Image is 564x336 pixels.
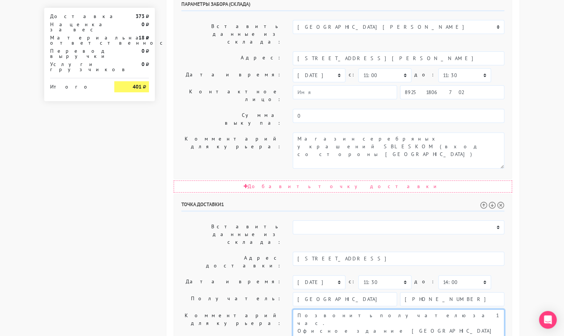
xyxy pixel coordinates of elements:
strong: 0 [142,21,145,28]
label: Сумма выкупа: [176,109,287,129]
div: Перевод выручки [45,48,109,59]
input: Телефон [400,292,504,306]
label: Вставить данные из склада: [176,20,287,48]
label: Дата и время: [176,68,287,82]
label: Получатель: [176,292,287,306]
strong: 18 [139,34,145,41]
span: 1 [221,201,224,208]
input: Телефон [400,85,504,99]
div: Добавить точку доставки [174,180,512,193]
h6: Точка доставки [181,201,504,211]
h6: Параметры забора (склада) [181,1,504,11]
label: Дата и время: [176,275,287,289]
div: Материальная ответственность [45,35,109,45]
strong: 0 [142,48,145,54]
strong: 373 [136,13,145,20]
div: Итого [50,81,103,89]
label: Комментарий для курьера: [176,132,287,169]
strong: 401 [133,83,142,90]
div: Услуги грузчиков [45,62,109,72]
input: Имя [293,85,397,99]
label: Адрес: [176,51,287,65]
strong: 0 [142,61,145,67]
div: Open Intercom Messenger [539,311,557,329]
label: до: [414,68,435,81]
label: Адрес доставки: [176,252,287,272]
label: c: [348,68,355,81]
div: Наценка за вес [45,22,109,32]
label: до: [414,275,435,288]
label: Контактное лицо: [176,85,287,106]
label: c: [348,275,355,288]
label: Вставить данные из склада: [176,220,287,249]
div: Доставка [45,14,109,19]
input: Имя [293,292,397,306]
